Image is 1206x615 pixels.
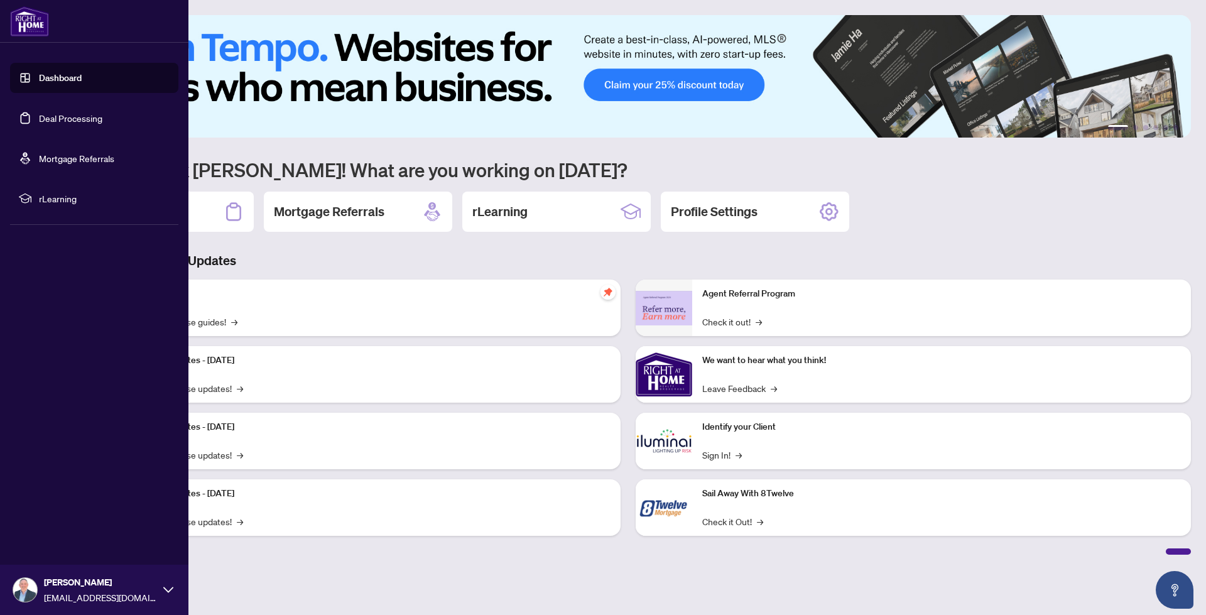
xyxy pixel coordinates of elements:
[1173,125,1178,130] button: 6
[1163,125,1168,130] button: 5
[702,420,1181,434] p: Identify your Client
[274,203,384,220] h2: Mortgage Referrals
[132,287,611,301] p: Self-Help
[10,6,49,36] img: logo
[65,158,1191,182] h1: Welcome back [PERSON_NAME]! What are you working on [DATE]?
[39,192,170,205] span: rLearning
[702,448,742,462] a: Sign In!→
[472,203,528,220] h2: rLearning
[65,252,1191,269] h3: Brokerage & Industry Updates
[237,448,243,462] span: →
[702,315,762,329] a: Check it out!→
[600,285,616,300] span: pushpin
[757,514,763,528] span: →
[671,203,758,220] h2: Profile Settings
[132,354,611,367] p: Platform Updates - [DATE]
[636,346,692,403] img: We want to hear what you think!
[132,420,611,434] p: Platform Updates - [DATE]
[39,112,102,124] a: Deal Processing
[756,315,762,329] span: →
[39,153,114,164] a: Mortgage Referrals
[132,487,611,501] p: Platform Updates - [DATE]
[636,291,692,325] img: Agent Referral Program
[771,381,777,395] span: →
[702,287,1181,301] p: Agent Referral Program
[65,15,1191,138] img: Slide 0
[44,591,157,604] span: [EMAIL_ADDRESS][DOMAIN_NAME]
[702,487,1181,501] p: Sail Away With 8Twelve
[702,381,777,395] a: Leave Feedback→
[736,448,742,462] span: →
[1153,125,1158,130] button: 4
[702,354,1181,367] p: We want to hear what you think!
[237,514,243,528] span: →
[237,381,243,395] span: →
[1133,125,1138,130] button: 2
[1156,571,1193,609] button: Open asap
[39,72,82,84] a: Dashboard
[231,315,237,329] span: →
[636,479,692,536] img: Sail Away With 8Twelve
[1143,125,1148,130] button: 3
[702,514,763,528] a: Check it Out!→
[1108,125,1128,130] button: 1
[636,413,692,469] img: Identify your Client
[13,578,37,602] img: Profile Icon
[44,575,157,589] span: [PERSON_NAME]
